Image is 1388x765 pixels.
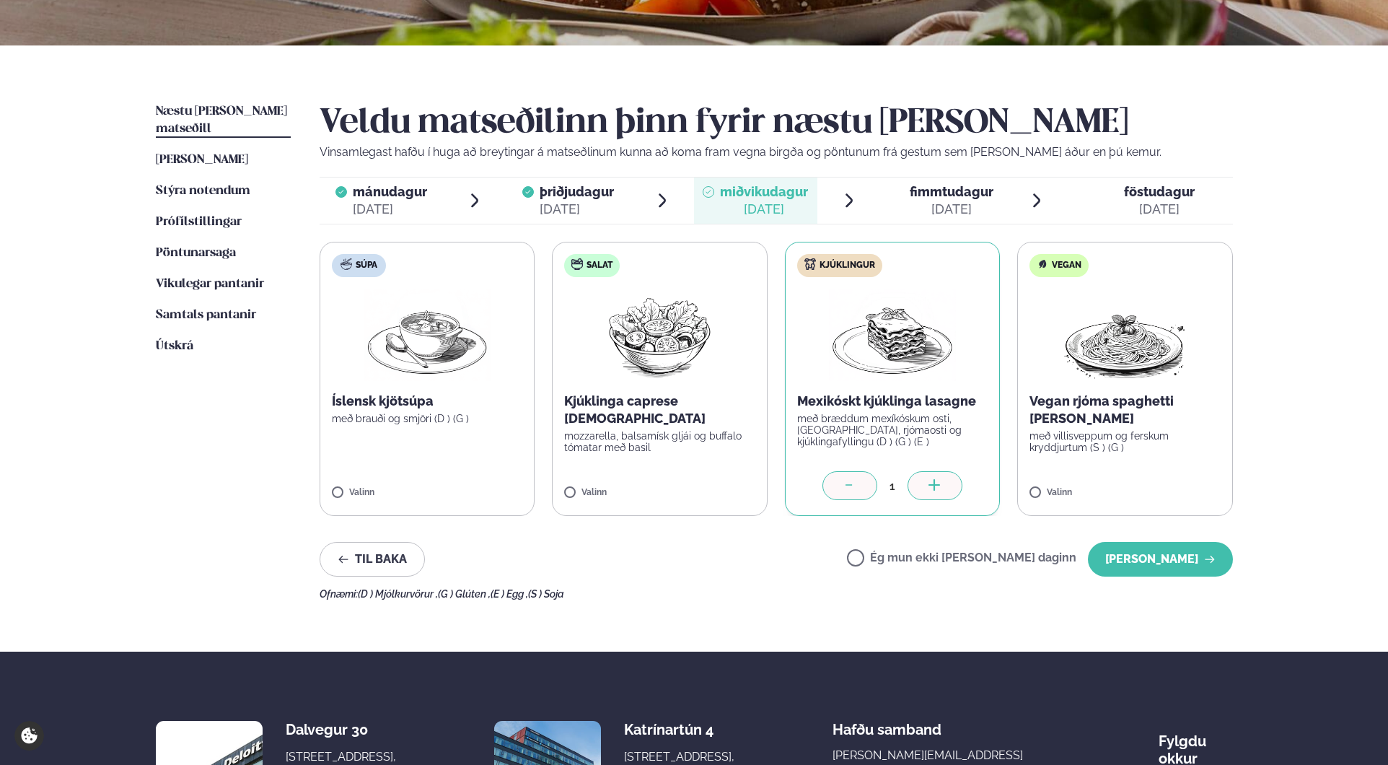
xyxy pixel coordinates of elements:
[587,260,612,271] span: Salat
[156,247,236,259] span: Pöntunarsaga
[156,183,250,200] a: Stýra notendum
[353,184,427,199] span: mánudagur
[829,289,956,381] img: Lasagna.png
[156,307,256,324] a: Samtals pantanir
[1124,184,1195,199] span: föstudagur
[540,201,614,218] div: [DATE]
[820,260,875,271] span: Kjúklingur
[1029,430,1221,453] p: með villisveppum og ferskum kryddjurtum (S ) (G )
[797,413,988,447] p: með bræddum mexíkóskum osti, [GEOGRAPHIC_DATA], rjómaosti og kjúklingafyllingu (D ) (G ) (E )
[156,103,291,138] a: Næstu [PERSON_NAME] matseðill
[286,721,400,738] div: Dalvegur 30
[540,184,614,199] span: þriðjudagur
[1124,201,1195,218] div: [DATE]
[910,184,993,199] span: fimmtudagur
[877,478,908,494] div: 1
[1029,393,1221,427] p: Vegan rjóma spaghetti [PERSON_NAME]
[156,105,287,135] span: Næstu [PERSON_NAME] matseðill
[156,154,248,166] span: [PERSON_NAME]
[156,216,242,228] span: Prófílstillingar
[910,201,993,218] div: [DATE]
[156,340,193,352] span: Útskrá
[156,214,242,231] a: Prófílstillingar
[356,260,377,271] span: Súpa
[596,289,724,381] img: Salad.png
[320,103,1233,144] h2: Veldu matseðilinn þinn fyrir næstu [PERSON_NAME]
[364,289,491,381] img: Soup.png
[528,588,564,600] span: (S ) Soja
[564,393,755,427] p: Kjúklinga caprese [DEMOGRAPHIC_DATA]
[1037,258,1048,270] img: Vegan.svg
[564,430,755,453] p: mozzarella, balsamísk gljái og buffalo tómatar með basil
[156,309,256,321] span: Samtals pantanir
[341,258,352,270] img: soup.svg
[156,278,264,290] span: Vikulegar pantanir
[720,201,808,218] div: [DATE]
[571,258,583,270] img: salad.svg
[1061,289,1188,381] img: Spagetti.png
[797,393,988,410] p: Mexikóskt kjúklinga lasagne
[156,185,250,197] span: Stýra notendum
[804,258,816,270] img: chicken.svg
[720,184,808,199] span: miðvikudagur
[833,709,941,738] span: Hafðu samband
[320,588,1233,600] div: Ofnæmi:
[156,276,264,293] a: Vikulegar pantanir
[14,721,44,751] a: Cookie settings
[320,542,425,577] button: Til baka
[358,588,438,600] span: (D ) Mjólkurvörur ,
[320,144,1233,161] p: Vinsamlegast hafðu í huga að breytingar á matseðlinum kunna að koma fram vegna birgða og pöntunum...
[332,413,523,424] p: með brauði og smjöri (D ) (G )
[1052,260,1081,271] span: Vegan
[156,338,193,355] a: Útskrá
[438,588,491,600] span: (G ) Glúten ,
[353,201,427,218] div: [DATE]
[491,588,528,600] span: (E ) Egg ,
[156,152,248,169] a: [PERSON_NAME]
[156,245,236,262] a: Pöntunarsaga
[332,393,523,410] p: Íslensk kjötsúpa
[1088,542,1233,577] button: [PERSON_NAME]
[624,721,739,738] div: Katrínartún 4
